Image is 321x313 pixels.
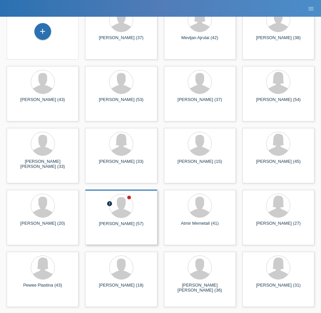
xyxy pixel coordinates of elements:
div: [PERSON_NAME] (37) [91,35,152,46]
div: [PERSON_NAME] (38) [248,35,309,46]
div: [PERSON_NAME] (53) [91,97,152,108]
div: [PERSON_NAME] (43) [12,97,73,108]
div: [PERSON_NAME] (33) [91,159,152,170]
div: [PERSON_NAME] (27) [248,221,309,231]
div: [PERSON_NAME] (15) [169,159,230,170]
div: [PERSON_NAME] [PERSON_NAME] (33) [12,159,73,170]
div: Kund*in hinzufügen [35,26,51,37]
a: menu [304,6,318,10]
div: [PERSON_NAME] (57) [91,221,152,232]
div: [PERSON_NAME] (20) [12,221,73,231]
div: [PERSON_NAME] (45) [248,159,309,170]
div: Pewee Plastina (43) [12,283,73,293]
div: Mevljan Ajrulai (42) [169,35,230,46]
div: [PERSON_NAME] (31) [248,283,309,293]
div: [PERSON_NAME] [PERSON_NAME] (36) [169,283,230,293]
div: [PERSON_NAME] (37) [169,97,230,108]
i: error [107,201,113,207]
div: [PERSON_NAME] (54) [248,97,309,108]
div: Atmir Memetali (41) [169,221,230,231]
div: [PERSON_NAME] (18) [91,283,152,293]
div: Unbestätigt, in Bearbeitung [107,201,113,208]
i: menu [308,5,314,12]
